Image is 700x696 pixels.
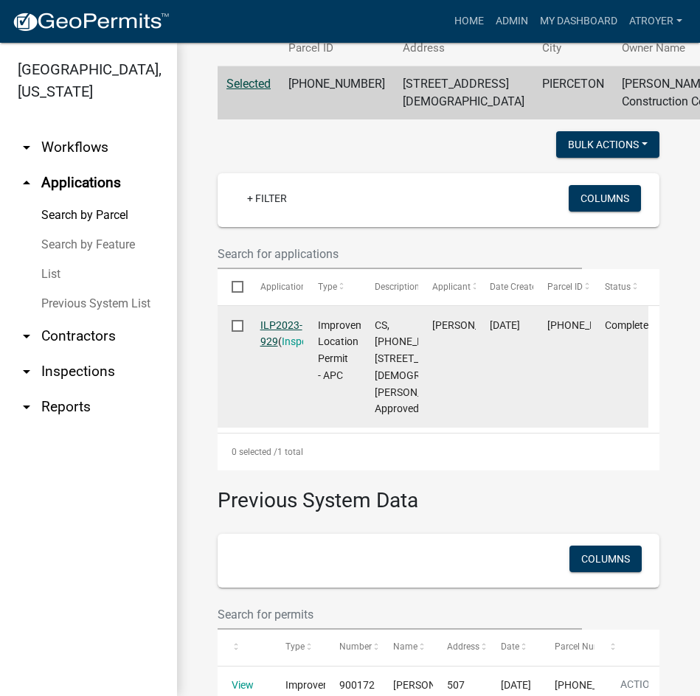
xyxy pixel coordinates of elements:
i: arrow_drop_down [18,327,35,345]
datatable-header-cell: Date Created [476,269,533,304]
span: 010-107-056 [555,679,642,691]
span: 010-107-056 [547,319,634,331]
datatable-header-cell: Name [379,630,433,665]
span: Name [393,641,417,652]
a: Admin [490,7,534,35]
datatable-header-cell: Type [303,269,361,304]
td: [PHONE_NUMBER] [280,66,394,120]
span: Type [318,282,337,292]
datatable-header-cell: Address [433,630,487,665]
span: Date [501,641,519,652]
span: Improvement Location Permit - APC [318,319,379,381]
th: City [533,31,613,66]
span: Completed [605,319,654,331]
i: arrow_drop_down [18,139,35,156]
span: Description [375,282,420,292]
span: Parcel Number [555,641,614,652]
button: Bulk Actions [556,131,659,158]
datatable-header-cell: Status [591,269,648,304]
datatable-header-cell: Select [218,269,246,304]
th: Parcel ID [280,31,394,66]
span: Type [285,641,305,652]
span: Address [447,641,479,652]
i: arrow_drop_up [18,174,35,192]
span: CS, 010-107-056, 505 W CATHOLIC ST, CREEKMORE, ILP2023-929, Approved [375,319,482,415]
span: 0 selected / [232,447,277,457]
datatable-header-cell: Number [325,630,379,665]
span: Number [339,641,372,652]
td: [STREET_ADDRESS][DEMOGRAPHIC_DATA] [394,66,533,120]
button: Columns [569,546,642,572]
span: TERRY MCKINNEY [393,679,472,691]
a: + Filter [235,185,299,212]
i: arrow_drop_down [18,363,35,380]
span: 3/28/1990 [501,679,531,691]
datatable-header-cell: Date [487,630,541,665]
div: ( ) [260,317,290,351]
span: 08/14/2023 [490,319,520,331]
span: Status [605,282,631,292]
span: Bernadene [432,319,511,331]
span: Applicant [432,282,471,292]
span: Parcel ID [547,282,583,292]
a: View [232,679,254,691]
datatable-header-cell: Parcel ID [533,269,591,304]
a: ILP2023-929 [260,319,302,348]
a: Selected [226,77,271,91]
datatable-header-cell: Description [361,269,418,304]
td: PIERCETON [533,66,613,120]
datatable-header-cell: Parcel Number [541,630,595,665]
div: 1 total [218,434,659,470]
i: arrow_drop_down [18,398,35,416]
button: Columns [569,185,641,212]
a: Inspections [282,335,335,347]
input: Search for applications [218,239,582,269]
a: My Dashboard [534,7,623,35]
datatable-header-cell: Type [271,630,325,665]
span: 900172 [339,679,375,691]
span: Date Created [490,282,541,292]
span: Application Number [260,282,341,292]
h3: Previous System Data [218,470,659,516]
input: Search for permits [218,599,582,630]
a: Home [448,7,490,35]
th: Address [394,31,533,66]
datatable-header-cell: Application Number [246,269,303,304]
datatable-header-cell: Applicant [418,269,476,304]
a: atroyer [623,7,688,35]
